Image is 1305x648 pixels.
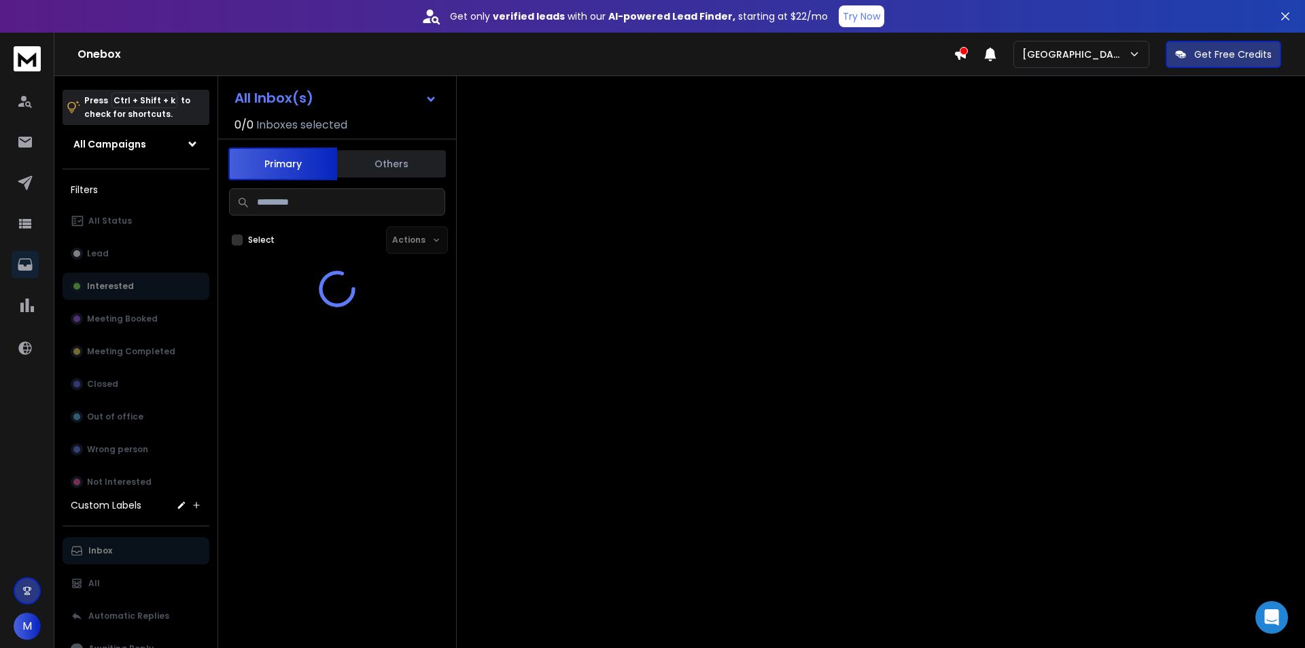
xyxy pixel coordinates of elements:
[111,92,177,108] span: Ctrl + Shift + k
[256,117,347,133] h3: Inboxes selected
[608,10,735,23] strong: AI-powered Lead Finder,
[450,10,828,23] p: Get only with our starting at $22/mo
[1255,601,1288,634] div: Open Intercom Messenger
[84,94,190,121] p: Press to check for shortcuts.
[493,10,565,23] strong: verified leads
[14,613,41,640] button: M
[14,46,41,71] img: logo
[63,180,209,199] h3: Filters
[248,235,275,245] label: Select
[71,498,141,512] h3: Custom Labels
[73,137,146,151] h1: All Campaigns
[228,148,337,180] button: Primary
[63,131,209,158] button: All Campaigns
[234,91,313,105] h1: All Inbox(s)
[1022,48,1128,61] p: [GEOGRAPHIC_DATA]
[234,117,254,133] span: 0 / 0
[839,5,884,27] button: Try Now
[843,10,880,23] p: Try Now
[1166,41,1281,68] button: Get Free Credits
[337,149,446,179] button: Others
[77,46,954,63] h1: Onebox
[1194,48,1272,61] p: Get Free Credits
[224,84,448,112] button: All Inbox(s)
